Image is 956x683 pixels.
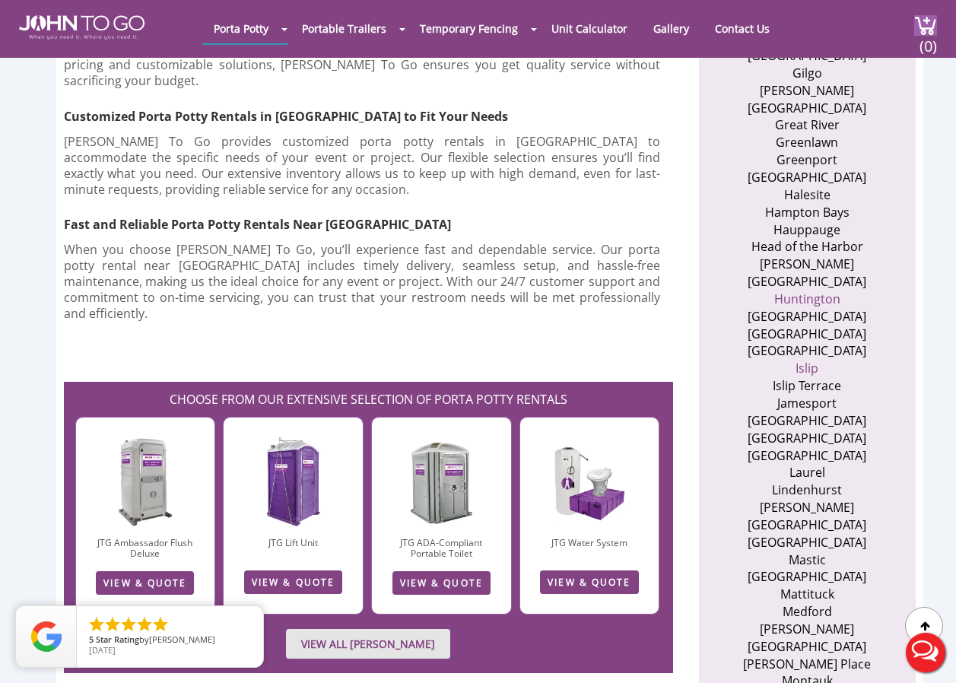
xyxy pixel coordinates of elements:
a: Islip [796,360,818,376]
a: VIEW & QUOTE [392,571,491,595]
span: [DATE] [89,644,116,656]
p: When you choose [PERSON_NAME] To Go, you’ll experience fast and dependable service. Our porta pot... [64,242,661,322]
li: [GEOGRAPHIC_DATA] [733,638,881,656]
a: Gallery [642,14,700,43]
a: JTG Lift Unit [268,536,318,549]
a: JTG Ambassador Flush Deluxe [97,536,192,560]
li: Hauppauge [733,221,881,239]
li: [GEOGRAPHIC_DATA] [733,169,881,186]
h2: CHOOSE FROM OUR EXTENSIVE SELECTION OF PORTA POTTY RENTALS [71,382,666,409]
span: [PERSON_NAME] [149,634,215,645]
li: [GEOGRAPHIC_DATA] [733,273,881,291]
img: JOHN to go [19,15,145,40]
li: [PERSON_NAME][GEOGRAPHIC_DATA] [733,499,881,534]
a: Temporary Fencing [408,14,529,43]
li: [GEOGRAPHIC_DATA] [733,308,881,326]
span: (0) [919,24,938,56]
span: 5 [89,634,94,645]
li:  [103,615,122,634]
li: Islip Terrace [733,377,881,395]
li: Mastic [733,551,881,569]
li:  [135,615,154,634]
img: Review Rating [31,621,62,652]
a: VIEW & QUOTE [540,570,638,594]
li: Greenport [733,151,881,169]
li: [GEOGRAPHIC_DATA] [733,534,881,551]
li: [GEOGRAPHIC_DATA] [733,447,881,465]
img: AFD-1.jpg.webp [116,437,175,528]
a: Contact Us [704,14,781,43]
li: Mattituck [733,586,881,603]
li: Head of the Harbor [733,238,881,256]
li: Halesite [733,186,881,204]
li: Lindenhurst [733,481,881,499]
li: Gilgo [733,65,881,82]
img: LK-1.jpg.webp [265,437,322,528]
a: JTG Water System [551,536,627,549]
li:  [87,615,106,634]
li: Jamesport [733,395,881,412]
li: [PERSON_NAME] [733,621,881,638]
li: [GEOGRAPHIC_DATA] [733,342,881,360]
li: Laurel [733,464,881,481]
img: ADA-1-1.jpg.webp [410,437,473,528]
a: VIEW ALL [PERSON_NAME] [286,629,450,659]
a: Portable Trailers [291,14,398,43]
li: [GEOGRAPHIC_DATA] [733,326,881,343]
span: by [89,635,251,646]
a: VIEW & QUOTE [244,570,342,594]
li: [PERSON_NAME] [733,256,881,273]
img: cart a [914,15,937,36]
li: [GEOGRAPHIC_DATA] [733,412,881,430]
li:  [151,615,170,634]
li: [PERSON_NAME] Place [733,656,881,673]
h3: Customized Porta Potty Rentals in [GEOGRAPHIC_DATA] to Fit Your Needs [64,97,642,126]
a: JTG ADA-Compliant Portable Toilet [400,536,482,560]
li:  [119,615,138,634]
li: Hampton Bays [733,204,881,221]
li: [PERSON_NAME][GEOGRAPHIC_DATA] [733,82,881,117]
li: Greenlawn [733,134,881,151]
span: Star Rating [96,634,139,645]
p: [PERSON_NAME] To Go provides customized porta potty rentals in [GEOGRAPHIC_DATA] to accommodate t... [64,134,661,198]
button: Live Chat [895,622,956,683]
a: VIEW & QUOTE [96,571,194,595]
a: Porta Potty [202,14,280,43]
h3: Fast and Reliable Porta Potty Rentals Near [GEOGRAPHIC_DATA] [64,205,642,235]
a: Huntington [774,291,840,307]
a: Unit Calculator [540,14,639,43]
img: FWS-1-1-1.jpg.webp [554,437,625,528]
li: [GEOGRAPHIC_DATA] [733,430,881,447]
li: Medford [733,603,881,621]
li: [GEOGRAPHIC_DATA] [733,568,881,586]
li: Great River [733,116,881,134]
